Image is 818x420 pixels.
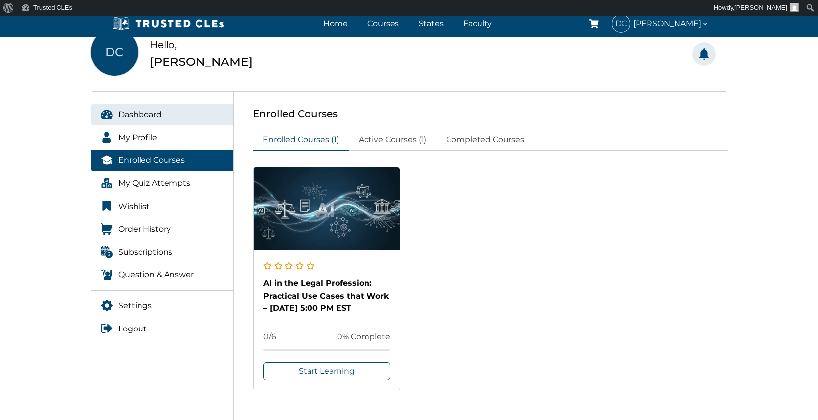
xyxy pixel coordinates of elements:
[91,296,234,316] a: Settings
[118,323,147,335] span: Logout
[150,37,253,53] div: Hello,
[91,29,138,76] span: DC
[253,129,349,151] a: Enrolled Courses (1)
[91,265,234,285] a: Question & Answer
[263,330,276,343] span: 0/6
[91,104,234,125] a: Dashboard
[91,127,234,148] a: My Profile
[118,108,162,121] span: Dashboard
[91,173,234,194] a: My Quiz Attempts
[118,223,171,236] span: Order History
[91,196,234,217] a: Wishlist
[365,16,401,30] a: Courses
[118,177,190,190] span: My Quiz Attempts
[118,131,157,144] span: My Profile
[416,16,446,30] a: States
[612,15,630,32] span: DC
[118,246,172,259] span: Subscriptions
[633,17,709,30] span: [PERSON_NAME]
[118,154,185,167] span: Enrolled Courses
[436,129,534,151] a: Completed Courses
[91,242,234,263] a: Subscriptions
[118,200,150,213] span: Wishlist
[734,4,787,11] span: [PERSON_NAME]
[118,300,152,312] span: Settings
[321,16,350,30] a: Home
[110,16,227,31] img: Trusted CLEs
[263,278,389,313] a: AI in the Legal Profession: Practical Use Cases that Work – [DATE] 5:00 PM EST
[150,53,253,71] div: [PERSON_NAME]
[118,269,194,281] span: Question & Answer
[349,129,436,151] a: Active Courses (1)
[461,16,494,30] a: Faculty
[91,219,234,240] a: Order History
[253,106,728,121] div: Enrolled Courses
[91,319,234,339] a: Logout
[337,330,390,343] span: 0% Complete
[263,362,391,380] a: Start Learning
[91,150,234,171] a: Enrolled Courses
[254,167,400,250] img: AI in the Legal Profession: Practical Use Cases that Work – 10/15 – 5:00 PM EST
